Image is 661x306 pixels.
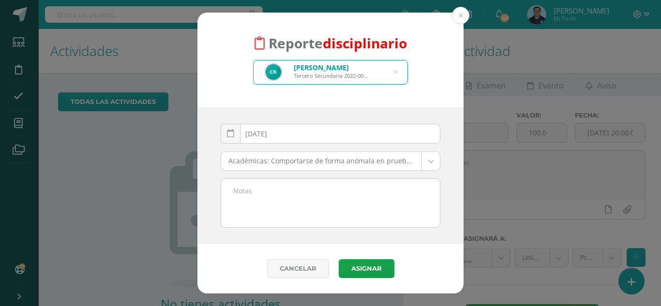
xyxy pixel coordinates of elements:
[294,72,369,79] div: Tercero Secundaria 2022-0032
[254,60,407,84] input: Busca un estudiante aquí...
[269,34,407,52] span: Reporte
[267,259,329,278] a: Cancelar
[266,64,281,80] img: d01439a2d9c432a33b3efb775901df70.png
[323,34,407,52] font: disciplinario
[221,152,440,170] a: Académicas: Comportarse de forma anómala en pruebas o exámenes.
[339,259,394,278] button: Asignar
[228,152,414,170] span: Académicas: Comportarse de forma anómala en pruebas o exámenes.
[452,7,469,24] button: Close (Esc)
[294,63,369,72] div: [PERSON_NAME]
[221,124,440,143] input: Fecha de ocurrencia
